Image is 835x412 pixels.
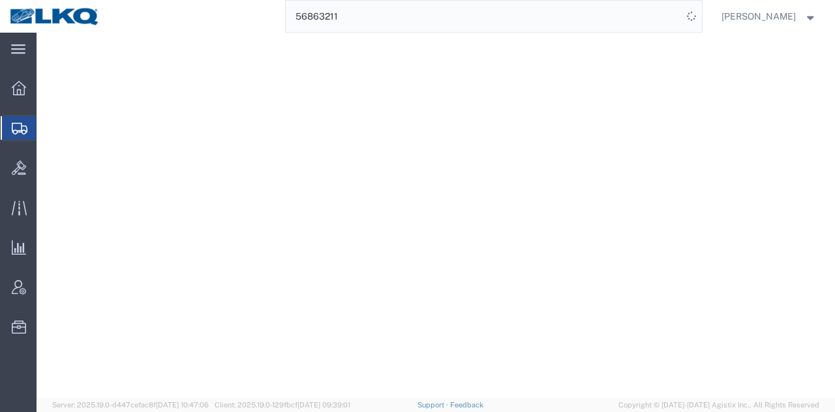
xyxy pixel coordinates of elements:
input: Search for shipment number, reference number [286,1,682,32]
a: Feedback [450,401,483,409]
span: [DATE] 10:47:06 [156,401,209,409]
span: Copyright © [DATE]-[DATE] Agistix Inc., All Rights Reserved [618,400,819,411]
img: logo [9,7,100,26]
span: Rajasheker Reddy [721,9,796,24]
span: Client: 2025.19.0-129fbcf [215,401,350,409]
button: [PERSON_NAME] [721,8,817,24]
iframe: FS Legacy Container [37,33,835,398]
span: Server: 2025.19.0-d447cefac8f [52,401,209,409]
a: Support [417,401,450,409]
span: [DATE] 09:39:01 [297,401,350,409]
